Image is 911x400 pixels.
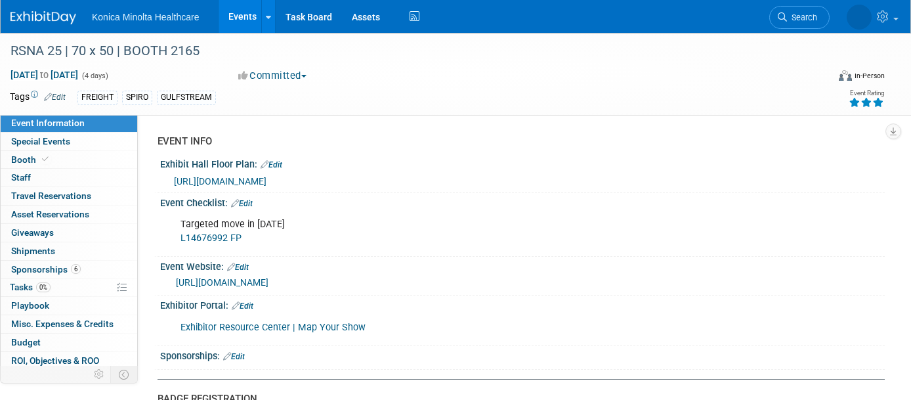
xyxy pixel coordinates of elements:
[171,211,744,251] div: Targeted move in [DATE]
[1,242,137,260] a: Shipments
[1,151,137,169] a: Booth
[180,322,366,333] a: Exhibitor Resource Center | Map Your Show
[223,352,245,361] a: Edit
[38,70,51,80] span: to
[180,233,242,244] a: L14676992 FP
[10,69,79,81] span: [DATE] [DATE]
[769,6,830,29] a: Search
[42,156,49,163] i: Booth reservation complete
[11,355,99,366] span: ROI, Objectives & ROO
[44,93,66,102] a: Edit
[88,366,111,383] td: Personalize Event Tab Strip
[11,118,85,128] span: Event Information
[158,135,875,148] div: EVENT INFO
[10,282,51,292] span: Tasks
[11,190,91,201] span: Travel Reservations
[755,68,885,88] div: Event Format
[1,133,137,150] a: Special Events
[160,193,885,210] div: Event Checklist:
[1,114,137,132] a: Event Information
[11,154,51,165] span: Booth
[11,172,31,183] span: Staff
[92,12,199,22] span: Konica Minolta Healthcare
[261,160,282,169] a: Edit
[1,278,137,296] a: Tasks0%
[1,169,137,187] a: Staff
[1,334,137,351] a: Budget
[11,11,76,24] img: ExhibitDay
[1,352,137,370] a: ROI, Objectives & ROO
[6,39,810,63] div: RSNA 25 | 70 x 50 | BOOTH 2165
[1,224,137,242] a: Giveaways
[122,91,152,104] div: SPIRO
[174,176,266,187] a: [URL][DOMAIN_NAME]
[787,12,817,22] span: Search
[81,72,108,80] span: (4 days)
[11,227,54,238] span: Giveaways
[111,366,138,383] td: Toggle Event Tabs
[77,91,117,104] div: FREIGHT
[231,199,253,208] a: Edit
[1,187,137,205] a: Travel Reservations
[10,90,66,105] td: Tags
[234,69,312,83] button: Committed
[11,337,41,347] span: Budget
[227,263,249,272] a: Edit
[1,297,137,315] a: Playbook
[839,70,852,81] img: Format-Inperson.png
[157,91,216,104] div: GULFSTREAM
[71,264,81,274] span: 6
[160,296,885,313] div: Exhibitor Portal:
[160,257,885,274] div: Event Website:
[36,282,51,292] span: 0%
[11,319,114,329] span: Misc. Expenses & Credits
[1,261,137,278] a: Sponsorships6
[1,206,137,223] a: Asset Reservations
[11,264,81,275] span: Sponsorships
[160,154,885,171] div: Exhibit Hall Floor Plan:
[176,277,268,288] a: [URL][DOMAIN_NAME]
[849,90,884,97] div: Event Rating
[11,209,89,219] span: Asset Reservations
[847,5,872,30] img: Annette O'Mahoney
[1,315,137,333] a: Misc. Expenses & Credits
[11,246,55,256] span: Shipments
[232,301,253,311] a: Edit
[160,346,885,363] div: Sponsorships:
[11,136,70,146] span: Special Events
[854,71,885,81] div: In-Person
[11,300,49,311] span: Playbook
